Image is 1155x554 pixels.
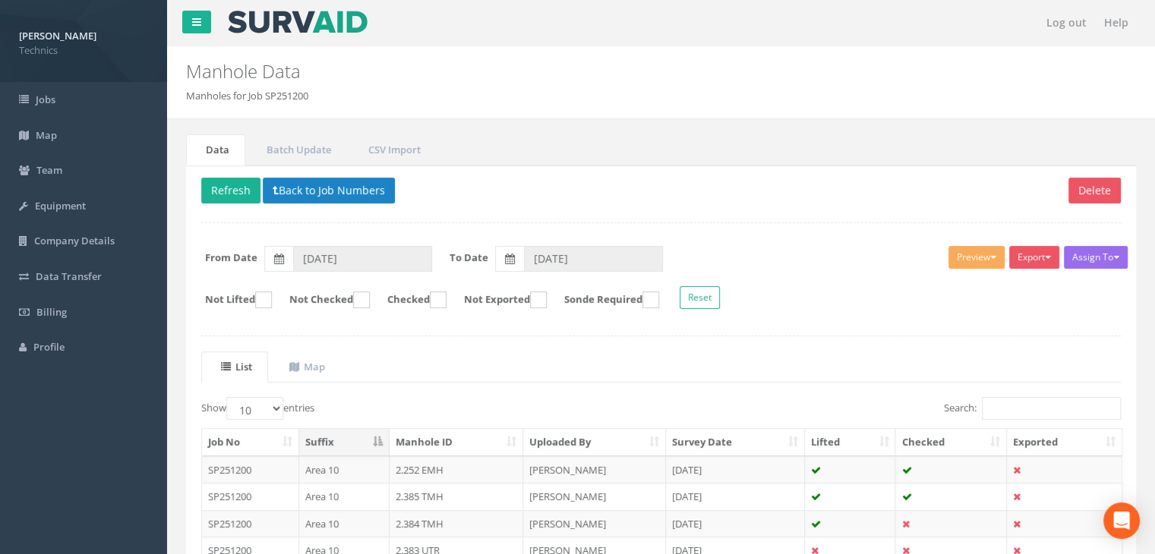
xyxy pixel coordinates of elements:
[263,178,395,203] button: Back to Job Numbers
[666,429,805,456] th: Survey Date: activate to sort column ascending
[190,291,272,308] label: Not Lifted
[186,134,245,165] a: Data
[270,351,341,382] a: Map
[372,291,447,308] label: Checked
[299,510,390,537] td: Area 10
[247,134,347,165] a: Batch Update
[33,340,65,354] span: Profile
[523,483,666,510] td: [PERSON_NAME]
[680,286,720,309] button: Reset
[36,305,67,319] span: Billing
[450,250,488,265] label: To Date
[202,510,299,537] td: SP251200
[948,246,1005,269] button: Preview
[35,199,86,212] span: Equipment
[1064,246,1128,269] button: Assign To
[805,429,896,456] th: Lifted: activate to sort column ascending
[293,246,432,272] input: From Date
[449,291,547,308] label: Not Exported
[19,43,148,58] span: Technics
[524,246,663,272] input: To Date
[895,429,1007,456] th: Checked: activate to sort column ascending
[221,360,252,373] uib-tab-heading: List
[390,510,524,537] td: 2.384 TMH
[523,510,666,537] td: [PERSON_NAME]
[36,93,55,106] span: Jobs
[202,429,299,456] th: Job No: activate to sort column ascending
[1009,246,1059,269] button: Export
[523,456,666,483] td: [PERSON_NAME]
[36,269,102,283] span: Data Transfer
[19,25,148,57] a: [PERSON_NAME] Technics
[390,483,524,510] td: 2.385 TMH
[186,89,308,103] li: Manholes for Job SP251200
[666,456,805,483] td: [DATE]
[226,397,283,420] select: Showentries
[390,429,524,456] th: Manhole ID: activate to sort column ascending
[982,397,1121,420] input: Search:
[666,483,805,510] td: [DATE]
[390,456,524,483] td: 2.252 EMH
[299,429,390,456] th: Suffix: activate to sort column descending
[349,134,437,165] a: CSV Import
[34,234,115,247] span: Company Details
[201,178,260,203] button: Refresh
[299,456,390,483] td: Area 10
[201,397,314,420] label: Show entries
[205,250,257,265] label: From Date
[274,291,370,308] label: Not Checked
[1103,502,1140,539] div: Open Intercom Messenger
[201,351,268,382] a: List
[289,360,325,373] uib-tab-heading: Map
[549,291,659,308] label: Sonde Required
[299,483,390,510] td: Area 10
[202,483,299,510] td: SP251200
[202,456,299,483] td: SP251200
[944,397,1121,420] label: Search:
[36,163,62,177] span: Team
[666,510,805,537] td: [DATE]
[186,61,974,81] h2: Manhole Data
[1007,429,1122,456] th: Exported: activate to sort column ascending
[1068,178,1121,203] button: Delete
[19,29,96,42] strong: [PERSON_NAME]
[36,128,57,142] span: Map
[523,429,666,456] th: Uploaded By: activate to sort column ascending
